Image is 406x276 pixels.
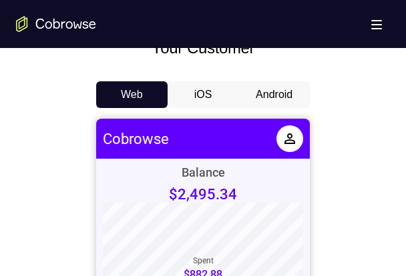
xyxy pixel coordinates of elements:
div: Spent this month [87,137,127,174]
a: Cobrowse [7,12,73,29]
p: $2,495.34 [73,67,141,84]
p: Balance [85,47,129,61]
button: Web [96,81,168,108]
a: Go to the home page [16,16,96,32]
h2: Your Customer [16,36,390,60]
button: iOS [168,81,239,108]
button: Android [238,81,310,108]
span: $882.88 [87,149,126,162]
